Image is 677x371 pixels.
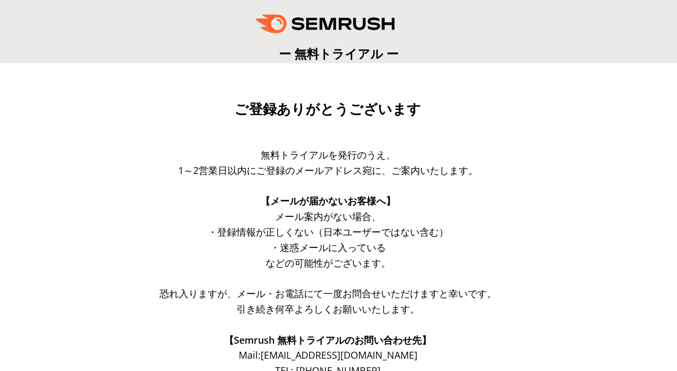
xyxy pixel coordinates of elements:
span: ・登録情報が正しくない（日本ユーザーではない含む） [208,225,448,238]
span: ご登録ありがとうございます [234,101,421,117]
span: ・迷惑メールに入っている [270,241,386,254]
span: 1～2営業日以内にご登録のメールアドレス宛に、ご案内いたします。 [178,164,478,177]
span: ー 無料トライアル ー [279,45,399,62]
span: 【Semrush 無料トライアルのお問い合わせ先】 [224,334,431,346]
span: Mail: [EMAIL_ADDRESS][DOMAIN_NAME] [239,349,417,361]
span: メール案内がない場合、 [275,210,381,223]
span: 【メールが届かないお客様へ】 [261,194,395,207]
span: 引き続き何卒よろしくお願いいたします。 [237,302,420,315]
span: 無料トライアルを発行のうえ、 [261,148,395,161]
span: などの可能性がございます。 [265,256,391,269]
span: 恐れ入りますが、メール・お電話にて一度お問合せいただけますと幸いです。 [159,287,497,300]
